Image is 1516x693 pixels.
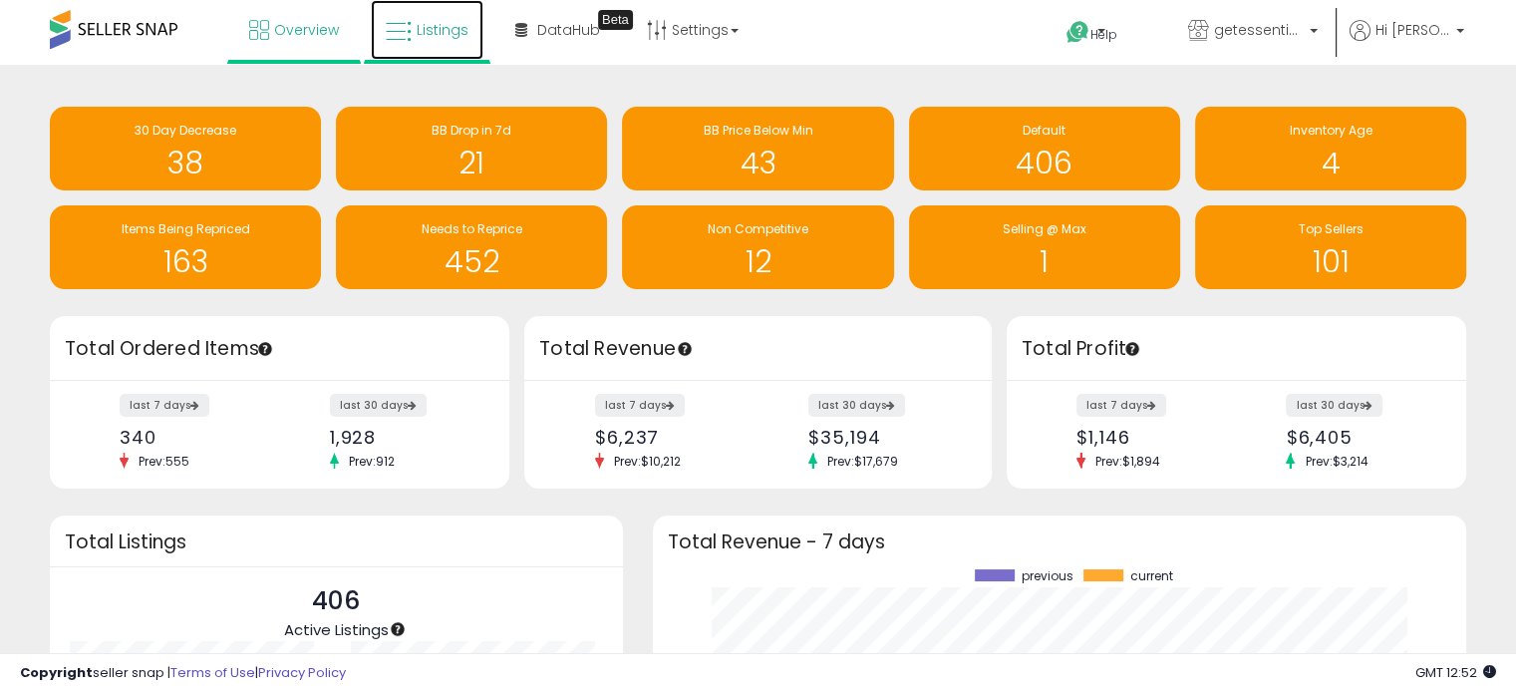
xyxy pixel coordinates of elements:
div: $6,237 [595,427,744,448]
label: last 7 days [1076,394,1166,417]
span: BB Price Below Min [703,122,812,139]
a: 30 Day Decrease 38 [50,107,321,190]
a: Non Competitive 12 [622,205,893,289]
h1: 4 [1205,147,1456,179]
strong: Copyright [20,663,93,682]
div: Tooltip anchor [676,340,694,358]
span: DataHub [537,20,600,40]
a: Items Being Repriced 163 [50,205,321,289]
a: Needs to Reprice 452 [336,205,607,289]
a: Top Sellers 101 [1195,205,1466,289]
span: Prev: $1,894 [1085,453,1170,470]
p: 406 [284,582,389,620]
div: Tooltip anchor [1123,340,1141,358]
h1: 406 [919,147,1170,179]
span: BB Drop in 7d [432,122,511,139]
span: Prev: $3,214 [1295,453,1377,470]
a: Selling @ Max 1 [909,205,1180,289]
h3: Total Revenue - 7 days [668,534,1451,549]
span: Active Listings [284,619,389,640]
h3: Total Revenue [539,335,977,363]
span: Help [1090,26,1117,43]
a: BB Drop in 7d 21 [336,107,607,190]
div: $35,194 [808,427,957,448]
span: Non Competitive [708,220,808,237]
label: last 30 days [330,394,427,417]
h3: Total Profit [1022,335,1451,363]
span: previous [1022,569,1073,583]
a: Default 406 [909,107,1180,190]
span: Prev: $17,679 [817,453,908,470]
a: Terms of Use [170,663,255,682]
span: Top Sellers [1298,220,1363,237]
span: Items Being Repriced [122,220,250,237]
div: 340 [120,427,264,448]
span: Overview [274,20,339,40]
span: current [1130,569,1173,583]
span: 30 Day Decrease [135,122,236,139]
span: Selling @ Max [1003,220,1086,237]
h1: 21 [346,147,597,179]
span: Prev: 555 [129,453,199,470]
span: getessentialshub [1214,20,1304,40]
div: seller snap | | [20,664,346,683]
div: 1,928 [330,427,474,448]
label: last 7 days [120,394,209,417]
a: Inventory Age 4 [1195,107,1466,190]
label: last 30 days [1286,394,1382,417]
h1: 101 [1205,245,1456,278]
h1: 452 [346,245,597,278]
label: last 30 days [808,394,905,417]
span: Inventory Age [1289,122,1371,139]
span: Default [1023,122,1065,139]
span: Prev: 912 [339,453,405,470]
div: Tooltip anchor [598,10,633,30]
span: Listings [417,20,468,40]
h3: Total Listings [65,534,608,549]
a: Hi [PERSON_NAME] [1350,20,1464,65]
div: Tooltip anchor [389,620,407,638]
i: Get Help [1065,20,1090,45]
h1: 38 [60,147,311,179]
span: 2025-08-18 12:52 GMT [1415,663,1496,682]
label: last 7 days [595,394,685,417]
a: BB Price Below Min 43 [622,107,893,190]
h1: 1 [919,245,1170,278]
div: Tooltip anchor [256,340,274,358]
span: Hi [PERSON_NAME] [1375,20,1450,40]
h1: 163 [60,245,311,278]
span: Prev: $10,212 [604,453,691,470]
a: Privacy Policy [258,663,346,682]
h1: 43 [632,147,883,179]
a: Help [1051,5,1156,65]
div: $1,146 [1076,427,1221,448]
div: $6,405 [1286,427,1430,448]
h3: Total Ordered Items [65,335,494,363]
span: Needs to Reprice [422,220,522,237]
h1: 12 [632,245,883,278]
